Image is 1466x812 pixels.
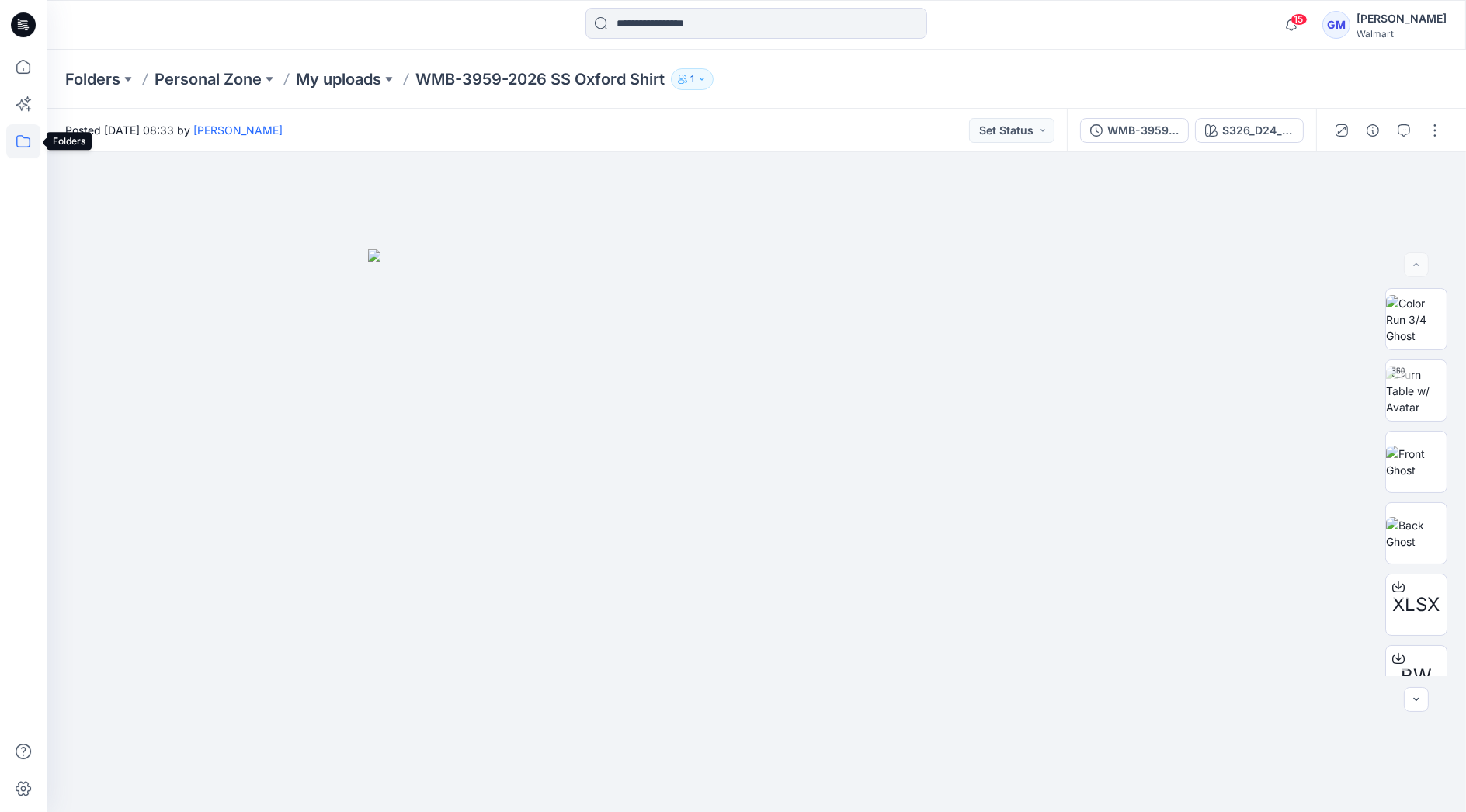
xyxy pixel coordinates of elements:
a: Personal Zone [155,68,262,90]
button: Details [1360,118,1385,143]
div: S326_D24_WN_Oxford Stripe_ Ice Age_M25380A [1222,122,1294,139]
p: 1 [690,71,694,88]
span: Posted [DATE] 08:33 by [65,122,283,138]
a: My uploads [296,68,381,90]
div: [PERSON_NAME] [1357,9,1447,28]
img: Color Run 3/4 Ghost [1386,295,1447,344]
a: [PERSON_NAME] [193,123,283,137]
img: eyJhbGciOiJIUzI1NiIsImtpZCI6IjAiLCJzbHQiOiJzZXMiLCJ0eXAiOiJKV1QifQ.eyJkYXRhIjp7InR5cGUiOiJzdG9yYW... [368,249,1145,812]
button: WMB-3959-2026 SS Oxford Shirt_Full Colorway [1080,118,1189,143]
img: Back Ghost [1386,517,1447,550]
div: Walmart [1357,28,1447,40]
span: BW [1401,662,1432,690]
img: Turn Table w/ Avatar [1386,366,1447,415]
button: S326_D24_WN_Oxford Stripe_ Ice Age_M25380A [1195,118,1304,143]
button: 1 [671,68,714,90]
span: 15 [1291,13,1308,26]
div: WMB-3959-2026 SS Oxford Shirt_Full Colorway [1107,122,1179,139]
div: GM [1322,11,1350,39]
img: Front Ghost [1386,446,1447,478]
p: WMB-3959-2026 SS Oxford Shirt [415,68,665,90]
a: Folders [65,68,120,90]
span: XLSX [1393,591,1440,619]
